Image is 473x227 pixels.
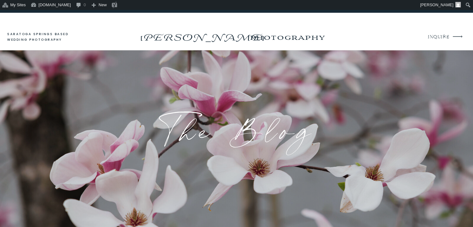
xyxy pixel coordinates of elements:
[420,2,453,7] span: [PERSON_NAME]
[125,1,160,9] img: Views over 48 hours. Click for more Jetpack Stats.
[428,33,449,41] a: INQUIRE
[139,30,265,40] a: [PERSON_NAME]
[120,115,353,141] h1: The Blog
[238,29,337,46] a: photography
[7,31,80,43] a: saratoga springs based wedding photography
